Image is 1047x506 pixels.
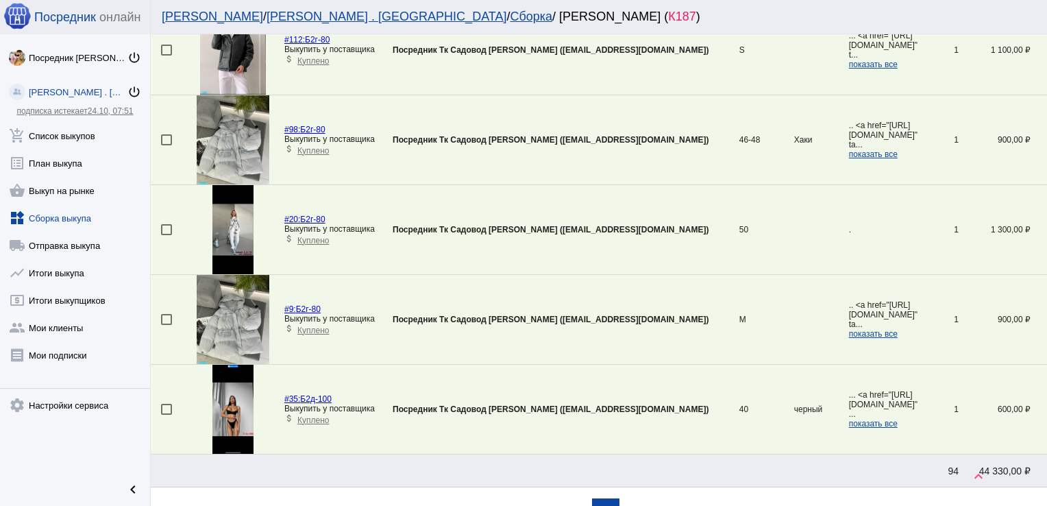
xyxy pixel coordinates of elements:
[510,10,552,23] a: Сборка
[849,300,917,339] app-description-cutted: .. <a href="[URL][DOMAIN_NAME]" ta...
[162,10,263,23] a: [PERSON_NAME]
[849,60,898,69] span: показать все
[849,31,917,69] app-description-cutted: ... <a href="[URL][DOMAIN_NAME]" t...
[917,275,959,365] td: 1
[393,225,709,234] b: Посредник Тк Садовод [PERSON_NAME] ([EMAIL_ADDRESS][DOMAIN_NAME])
[284,35,305,45] span: #112:
[284,125,300,134] span: #98:
[959,95,1047,185] td: 900,00 ₽
[284,224,375,234] div: Выкупить у поставщика
[284,54,294,64] mat-icon: attach_money
[34,10,96,25] span: Посредник
[212,185,254,274] img: k3JFCW1_9eSOLBM5Rn3zNk785YptaPAeGQU5tS_maPvbNNw1WiINNbIzRc1vm4wVOjQhuxZx64g1NZZk7duU7Yms.jpg
[9,182,25,199] mat-icon: shopping_basket
[29,53,127,63] div: Посредник [PERSON_NAME] [PERSON_NAME]
[127,51,141,64] mat-icon: power_settings_new
[393,405,709,414] b: Посредник Тк Садовод [PERSON_NAME] ([EMAIL_ADDRESS][DOMAIN_NAME])
[3,2,31,29] img: apple-icon-60x60.png
[284,394,300,404] span: #35:
[739,135,794,145] div: 46-48
[959,275,1047,365] td: 900,00 ₽
[739,405,794,414] div: 40
[284,215,325,224] a: #20:Б2г-80
[959,5,1047,95] td: 1 100,00 ₽
[917,365,959,455] td: 1
[297,326,329,335] span: Куплено
[297,56,329,66] span: Куплено
[162,10,1022,24] div: / / / [PERSON_NAME] ( )
[284,234,294,243] mat-icon: attach_money
[9,292,25,309] mat-icon: local_atm
[284,134,375,144] div: Выкупить у поставщика
[284,314,375,324] div: Выкупить у поставщика
[393,135,709,145] b: Посредник Тк Садовод [PERSON_NAME] ([EMAIL_ADDRESS][DOMAIN_NAME])
[739,45,794,55] div: S
[668,10,696,23] span: К187
[284,324,294,333] mat-icon: attach_money
[849,419,898,429] span: показать все
[9,128,25,144] mat-icon: add_shopping_cart
[200,5,267,95] img: 7hbrokuf45iRiSUCmKa0pxxKI-4LQyQjruYzMeZfYBakZd2MQjkeFsm3llg0uk3py5v9mVdkqi87VWJ9m1_ZAHvH.jpg
[959,365,1047,455] td: 600,00 ₽
[9,237,25,254] mat-icon: local_shipping
[284,413,294,423] mat-icon: attach_money
[794,95,849,185] td: Хаки
[99,10,140,25] span: онлайн
[959,185,1047,275] td: 1 300,00 ₽
[297,415,329,425] span: Куплено
[739,225,794,234] div: 50
[849,225,917,234] app-description-cutted: .
[794,365,849,455] td: черный
[849,329,898,339] span: показать все
[9,49,25,66] img: klfIT1i2k3saJfNGA6XPqTU7p5ZjdXiiDsm8fFA7nihaIQp9Knjm0Fohy3f__4ywE27KCYV1LPWaOQBexqZpekWk.jpg
[88,106,134,116] span: 24.10, 07:51
[125,481,141,498] mat-icon: chevron_left
[197,275,269,364] img: KlHClgS_6voPLp_sLOs4CNuMqtnd4R5dwOo86SFiBy61u7xo3FDnn_sBq_K21_IIkcCbjoo0CJTiGQt2n_sSXBuz.jpg
[849,149,898,159] span: показать все
[917,5,959,95] td: 1
[917,455,959,487] td: 94
[127,85,141,99] mat-icon: power_settings_new
[212,365,254,454] img: Vr5DyPr-S6tBE5jts5IJK3QhA9pOKvQpIiLIEE2emzmngOb6SQ_5maCjLNL37d0AsVM9YNp6dYrriXFHCDWLfRYu.jpg
[284,35,330,45] a: #112:Б2г-80
[393,45,709,55] b: Посредник Тк Садовод [PERSON_NAME] ([EMAIL_ADDRESS][DOMAIN_NAME])
[197,95,269,184] img: KlHClgS_6voPLp_sLOs4CNuMqtnd4R5dwOo86SFiBy61u7xo3FDnn_sBq_K21_IIkcCbjoo0CJTiGQt2n_sSXBuz.jpg
[959,455,1047,487] td: 44 330,00 ₽
[9,397,25,413] mat-icon: settings
[29,87,127,97] div: [PERSON_NAME] . [GEOGRAPHIC_DATA]
[297,236,329,245] span: Куплено
[284,304,296,314] span: #9:
[284,404,375,413] div: Выкупить у поставщика
[297,146,329,156] span: Куплено
[284,394,332,404] a: #35:Б2д-100
[9,265,25,281] mat-icon: show_chart
[9,155,25,171] mat-icon: list_alt
[849,390,917,429] app-description-cutted: ... <a href="[URL][DOMAIN_NAME]" ...
[16,106,133,116] a: подписка истекает24.10, 07:51
[284,304,321,314] a: #9:Б2г-80
[9,210,25,226] mat-icon: widgets
[267,10,506,23] a: [PERSON_NAME] . [GEOGRAPHIC_DATA]
[284,215,300,224] span: #20:
[284,144,294,154] mat-icon: attach_money
[284,125,325,134] a: #98:Б2г-80
[739,315,794,324] div: M
[970,468,987,485] mat-icon: keyboard_arrow_up
[917,185,959,275] td: 1
[9,320,25,336] mat-icon: group
[849,121,917,159] app-description-cutted: .. <a href="[URL][DOMAIN_NAME]" ta...
[284,45,375,54] div: Выкупить у поставщика
[9,347,25,363] mat-icon: receipt
[917,95,959,185] td: 1
[393,315,709,324] b: Посредник Тк Садовод [PERSON_NAME] ([EMAIL_ADDRESS][DOMAIN_NAME])
[9,84,25,100] img: community_200.png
